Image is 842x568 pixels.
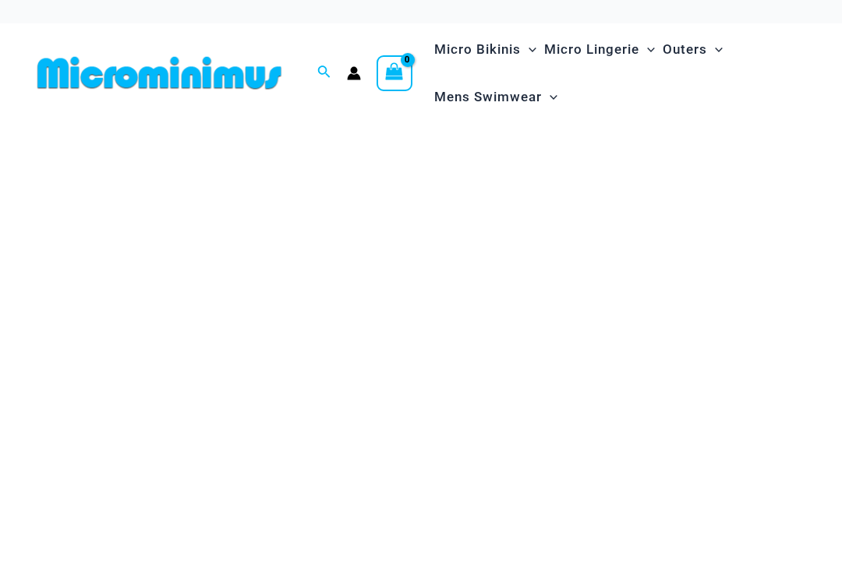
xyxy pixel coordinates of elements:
[347,66,361,80] a: Account icon link
[430,26,540,73] a: Micro BikinisMenu ToggleMenu Toggle
[639,30,655,69] span: Menu Toggle
[317,63,331,83] a: Search icon link
[428,23,811,123] nav: Site Navigation
[542,77,557,117] span: Menu Toggle
[434,30,521,69] span: Micro Bikinis
[434,77,542,117] span: Mens Swimwear
[663,30,707,69] span: Outers
[659,26,727,73] a: OutersMenu ToggleMenu Toggle
[377,55,412,91] a: View Shopping Cart, empty
[544,30,639,69] span: Micro Lingerie
[521,30,536,69] span: Menu Toggle
[707,30,723,69] span: Menu Toggle
[31,55,288,90] img: MM SHOP LOGO FLAT
[540,26,659,73] a: Micro LingerieMenu ToggleMenu Toggle
[430,73,561,121] a: Mens SwimwearMenu ToggleMenu Toggle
